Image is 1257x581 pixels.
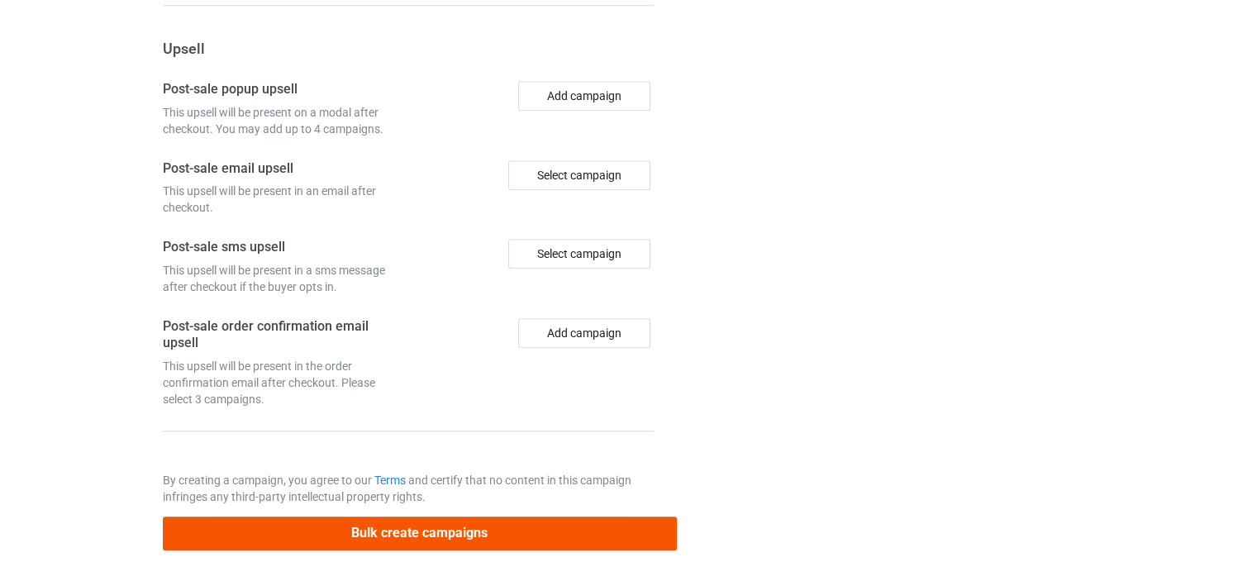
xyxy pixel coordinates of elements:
button: Add campaign [518,318,650,348]
h4: Post-sale popup upsell [163,81,402,98]
p: By creating a campaign, you agree to our and certify that no content in this campaign infringes a... [163,472,654,505]
button: Bulk create campaigns [163,517,677,550]
div: This upsell will be present in an email after checkout. [163,183,402,216]
button: Add campaign [518,81,650,111]
h4: Post-sale sms upsell [163,239,402,256]
h4: Post-sale order confirmation email upsell [163,318,402,352]
div: This upsell will be present in a sms message after checkout if the buyer opts in. [163,262,402,295]
h3: Upsell [163,39,654,58]
div: This upsell will be present on a modal after checkout. You may add up to 4 campaigns. [163,104,402,137]
a: Terms [374,474,406,487]
div: Select campaign [508,239,650,269]
h4: Post-sale email upsell [163,160,402,178]
div: Select campaign [508,160,650,190]
div: This upsell will be present in the order confirmation email after checkout. Please select 3 campa... [163,358,402,407]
